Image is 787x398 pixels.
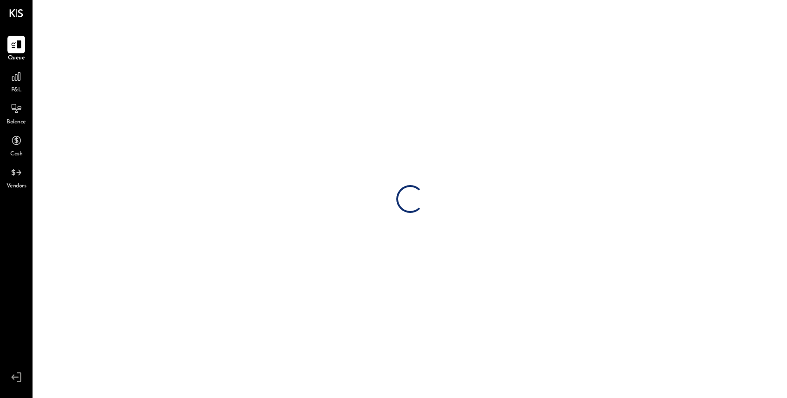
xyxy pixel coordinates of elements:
[7,118,26,127] span: Balance
[0,164,32,191] a: Vendors
[10,150,22,159] span: Cash
[0,36,32,63] a: Queue
[8,54,25,63] span: Queue
[7,182,26,191] span: Vendors
[11,86,22,95] span: P&L
[0,100,32,127] a: Balance
[0,132,32,159] a: Cash
[0,68,32,95] a: P&L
